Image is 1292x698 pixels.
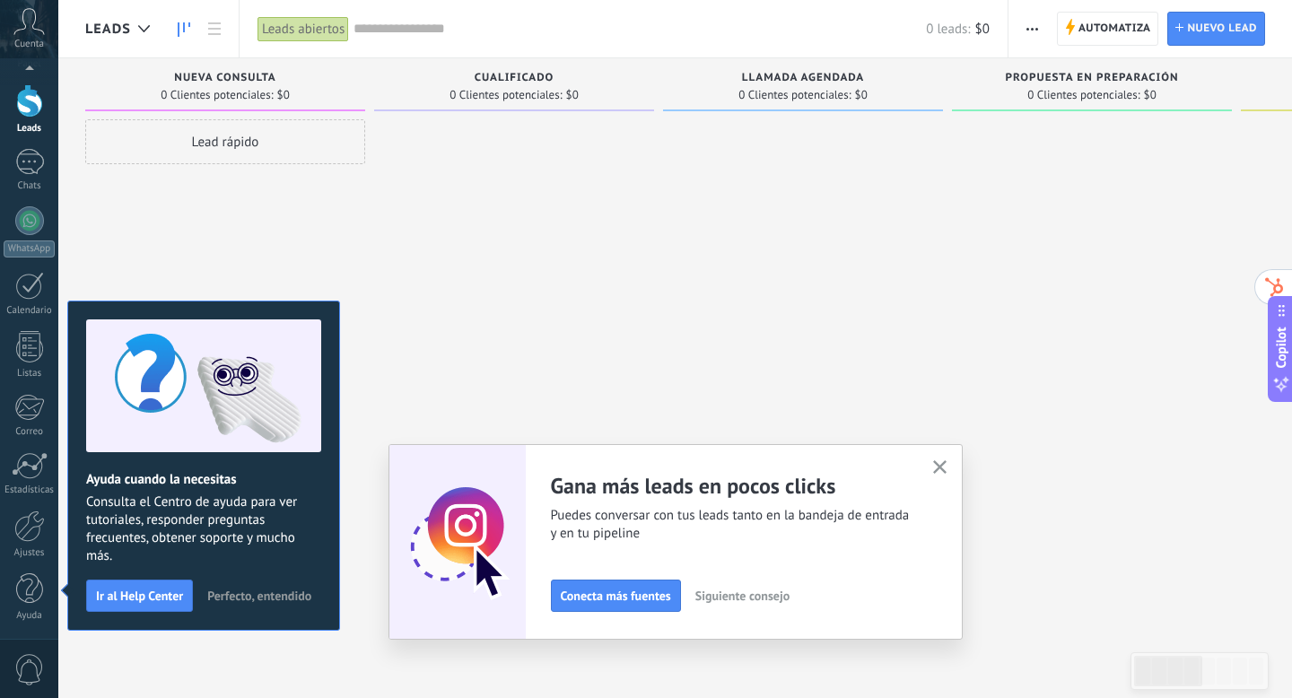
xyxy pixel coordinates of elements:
button: Siguiente consejo [687,582,798,609]
span: Puedes conversar con tus leads tanto en la bandeja de entrada y en tu pipeline [551,507,912,543]
button: Conecta más fuentes [551,580,681,612]
div: WhatsApp [4,240,55,257]
span: Nueva consulta [174,72,275,84]
span: $0 [566,90,579,100]
span: Leads [85,21,131,38]
span: Automatiza [1078,13,1151,45]
a: Lista [199,12,230,47]
span: 0 leads: [926,21,970,38]
div: Lead rápido [85,119,365,164]
div: Ajustes [4,547,56,559]
span: $0 [1144,90,1157,100]
div: Cualificado [383,72,645,87]
div: Calendario [4,305,56,317]
div: Correo [4,426,56,438]
span: 0 Clientes potenciales: [161,90,273,100]
span: $0 [975,21,990,38]
button: Perfecto, entendido [199,582,319,609]
span: $0 [855,90,868,100]
span: Cuenta [14,39,44,50]
button: Ir al Help Center [86,580,193,612]
div: Ayuda [4,610,56,622]
div: Listas [4,368,56,380]
span: Perfecto, entendido [207,589,311,602]
span: 0 Clientes potenciales: [450,90,562,100]
span: Conecta más fuentes [561,589,671,602]
a: Nuevo lead [1167,12,1265,46]
a: Automatiza [1057,12,1159,46]
div: Propuesta en preparación [961,72,1223,87]
span: Siguiente consejo [695,589,790,602]
span: Propuesta en preparación [1006,72,1179,84]
div: Nueva consulta [94,72,356,87]
span: Ir al Help Center [96,589,183,602]
h2: Gana más leads en pocos clicks [551,472,912,500]
div: Leads [4,123,56,135]
div: Estadísticas [4,484,56,496]
h2: Ayuda cuando la necesitas [86,471,321,488]
div: Llamada agendada [672,72,934,87]
span: Copilot [1272,327,1290,369]
span: $0 [277,90,290,100]
span: Llamada agendada [742,72,864,84]
span: Consulta el Centro de ayuda para ver tutoriales, responder preguntas frecuentes, obtener soporte ... [86,493,321,565]
span: 0 Clientes potenciales: [738,90,851,100]
div: Leads abiertos [258,16,349,42]
div: Chats [4,180,56,192]
button: Más [1019,12,1045,46]
span: 0 Clientes potenciales: [1027,90,1139,100]
a: Leads [169,12,199,47]
span: Cualificado [475,72,554,84]
span: Nuevo lead [1187,13,1257,45]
